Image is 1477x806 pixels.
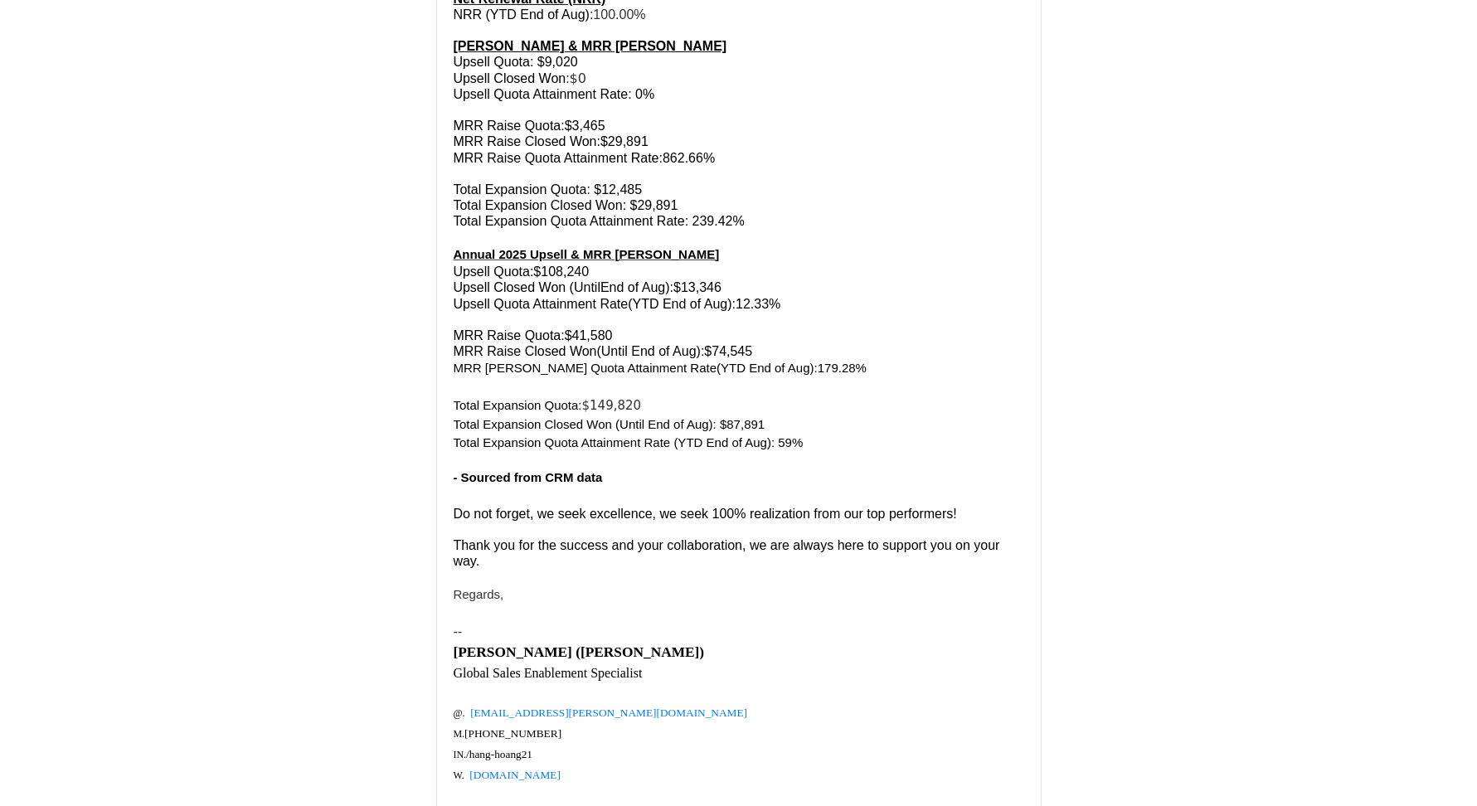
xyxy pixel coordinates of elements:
a: [DOMAIN_NAME] [469,769,561,781]
a: [EMAIL_ADDRESS][PERSON_NAME][DOMAIN_NAME] [470,706,747,719]
font: $108,240 End of Aug $13,346 [454,265,721,294]
font: $41,580 (Until End of Aug) $74,545 [454,328,753,358]
font: Regards, [454,587,504,601]
font: Upsell Quota Attainment Rate: 0% [454,87,655,117]
font: Do not forget, we seek excellence, we seek 100% realization from our top performers! [454,507,957,521]
font: : [701,344,704,358]
span: [PHONE_NUMBER] [464,727,561,740]
font: Total Expansion Quota: $12,485 Total Expansion Closed Won: $29,891 [454,182,678,212]
span: Upsell Quota Attainment Rate [454,297,629,311]
span: $0 [454,54,655,118]
font: Total Expansion Closed Won (Until End of Aug): $87,891 [454,417,765,431]
font: NRR (YTD End of Aug): [454,7,594,22]
font: MRR [PERSON_NAME] Quota Attainment Rate [454,361,717,375]
u: [PERSON_NAME] & MRR [PERSON_NAME] [454,39,727,53]
iframe: Chat Widget [1394,726,1477,806]
div: $149,820 [454,396,1024,415]
span: W. [454,770,464,781]
span: : [732,297,736,311]
font: - Sourced from CRM data [454,470,603,484]
span: MRR Raise Closed Won: [454,134,601,148]
span: Upsell Quota: [454,265,534,279]
span: Global Sales Enablement Specialist [454,666,643,680]
span: [PERSON_NAME] ([PERSON_NAME]) [454,644,705,660]
span: IN. [454,749,467,760]
span: MRR Raise Closed Won [454,344,597,358]
font: Total Expansion Quota: [454,398,582,412]
span: MRR Raise Quota: [454,119,565,133]
font: (YTD End of Aug) 179.28% [454,361,867,375]
font: Thank you for the success and your collaboration, we are always here to support you on your way. [454,538,1000,568]
font: (YTD End of Aug) 12.33% [454,297,781,311]
span: Upsell Closed Won (Until [454,280,601,294]
font: Upsell Quota: $9,020 Upsell Closed Won: [454,55,578,85]
span: / [466,748,469,760]
font: 100.00% [454,7,646,22]
font: : [670,280,673,294]
font: Annual 2025 Upsell & MRR [PERSON_NAME] [454,247,720,261]
span: MRR Raise Quota Attainment Rate: [454,151,663,165]
span: MRR Raise Quota: [454,328,565,342]
font: : [814,361,818,375]
font: $3,465 $29,891 862.66% [454,119,716,164]
font: Total Expansion Quota Attainment Rate (YTD End of Aug): 59% [454,435,804,449]
span: hang-hoang21 [469,748,532,760]
font: Total Expansion Quota Attainment Rate: 239.42% [454,214,745,228]
span: @. [454,707,465,719]
span: M. [454,728,465,740]
div: Tiện ích trò chuyện [1394,726,1477,806]
span: -- [454,624,463,639]
span: ) [665,280,669,294]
